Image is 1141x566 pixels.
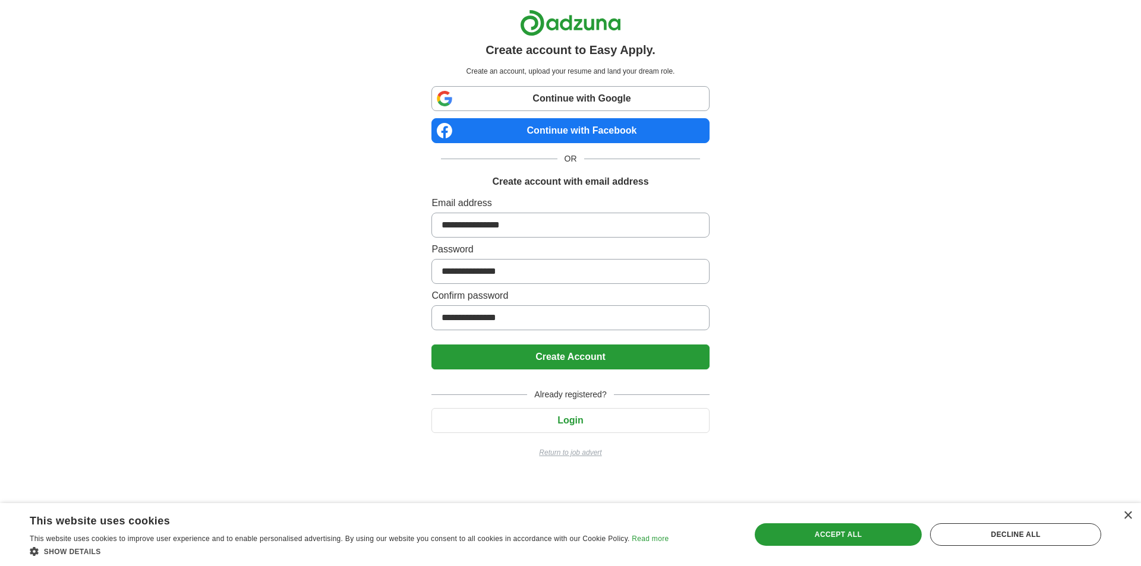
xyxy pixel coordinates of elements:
[30,535,630,543] span: This website uses cookies to improve user experience and to enable personalised advertising. By u...
[1123,511,1132,520] div: Close
[557,153,584,165] span: OR
[44,548,101,556] span: Show details
[431,415,709,425] a: Login
[632,535,669,543] a: Read more, opens a new window
[492,175,648,189] h1: Create account with email address
[30,510,639,528] div: This website uses cookies
[431,242,709,257] label: Password
[520,10,621,36] img: Adzuna logo
[930,523,1101,546] div: Decline all
[431,86,709,111] a: Continue with Google
[431,289,709,303] label: Confirm password
[431,408,709,433] button: Login
[30,545,669,557] div: Show details
[431,118,709,143] a: Continue with Facebook
[486,41,655,59] h1: Create account to Easy Apply.
[431,344,709,369] button: Create Account
[434,66,707,77] p: Create an account, upload your resume and land your dream role.
[755,523,922,546] div: Accept all
[431,447,709,458] a: Return to job advert
[527,388,613,401] span: Already registered?
[431,196,709,210] label: Email address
